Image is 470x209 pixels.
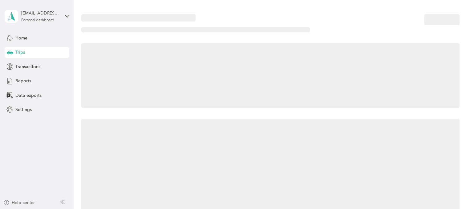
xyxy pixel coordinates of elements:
[15,92,42,99] span: Data exports
[3,199,35,206] button: Help center
[436,174,470,209] iframe: Everlance-gr Chat Button Frame
[15,49,25,55] span: Trips
[15,106,32,113] span: Settings
[21,10,60,16] div: [EMAIL_ADDRESS][DOMAIN_NAME]
[15,64,40,70] span: Transactions
[21,18,54,22] div: Personal dashboard
[15,78,31,84] span: Reports
[15,35,27,41] span: Home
